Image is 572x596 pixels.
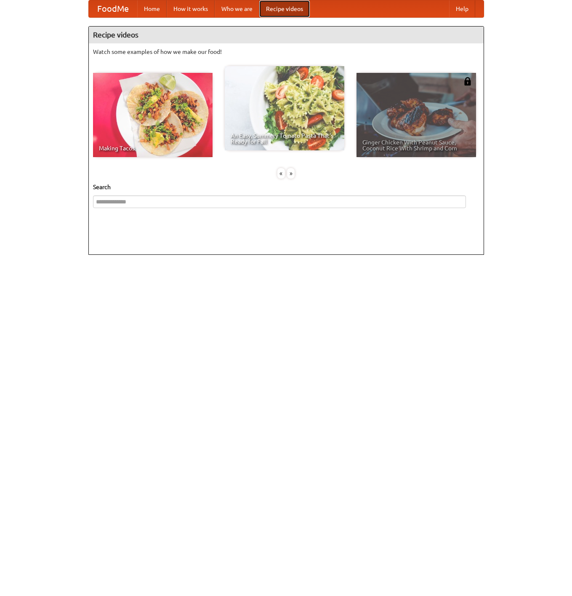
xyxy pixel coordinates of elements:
a: Help [449,0,475,17]
h5: Search [93,183,479,191]
a: Making Tacos [93,73,213,157]
img: 483408.png [463,77,472,86]
p: Watch some examples of how we make our food! [93,48,479,56]
a: How it works [167,0,215,17]
a: An Easy, Summery Tomato Pasta That's Ready for Fall [225,66,344,150]
span: An Easy, Summery Tomato Pasta That's Ready for Fall [231,133,338,144]
a: FoodMe [89,0,137,17]
h4: Recipe videos [89,27,484,43]
div: » [287,168,295,179]
span: Making Tacos [99,145,207,151]
a: Who we are [215,0,259,17]
div: « [277,168,285,179]
a: Home [137,0,167,17]
a: Recipe videos [259,0,310,17]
